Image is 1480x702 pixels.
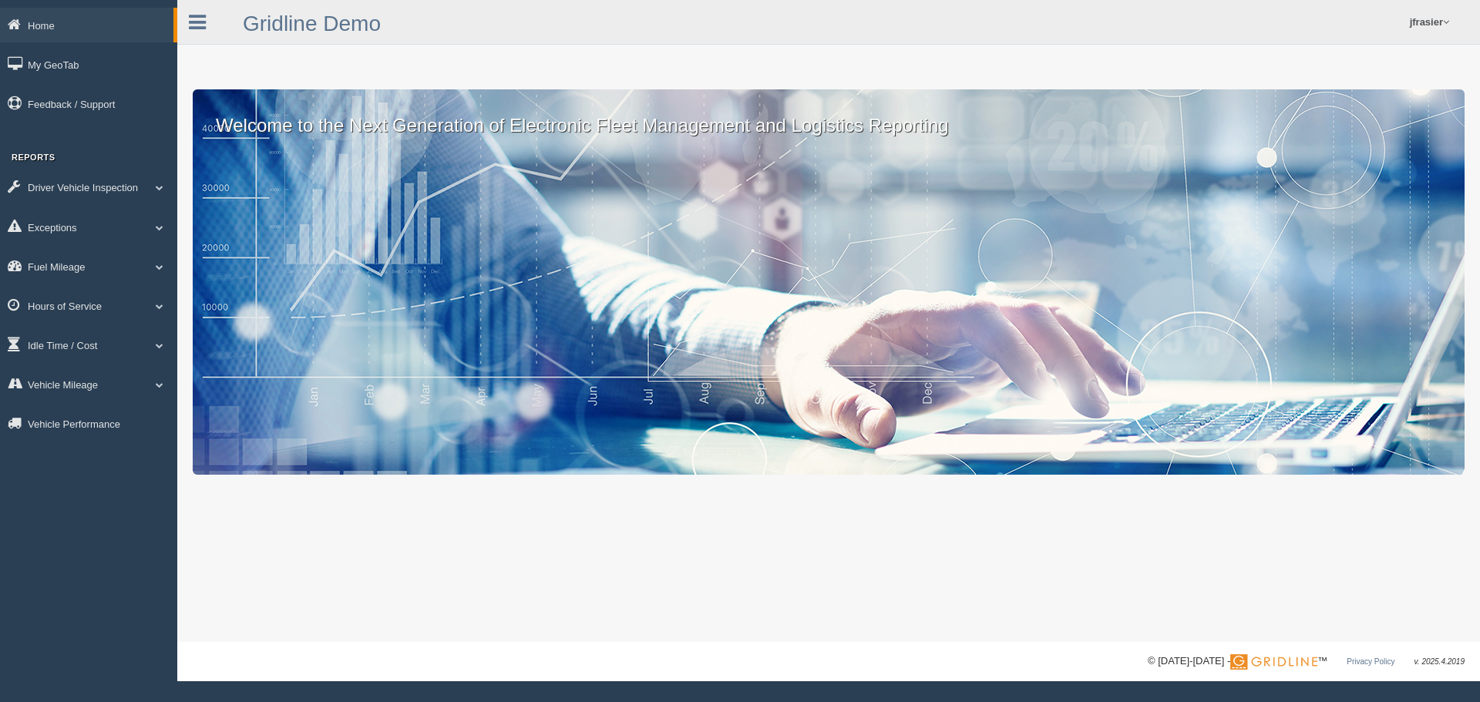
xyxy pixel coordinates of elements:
[1347,657,1394,666] a: Privacy Policy
[193,89,1465,139] p: Welcome to the Next Generation of Electronic Fleet Management and Logistics Reporting
[1148,653,1465,670] div: © [DATE]-[DATE] - ™
[243,12,381,35] a: Gridline Demo
[1230,654,1317,670] img: Gridline
[1414,657,1465,666] span: v. 2025.4.2019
